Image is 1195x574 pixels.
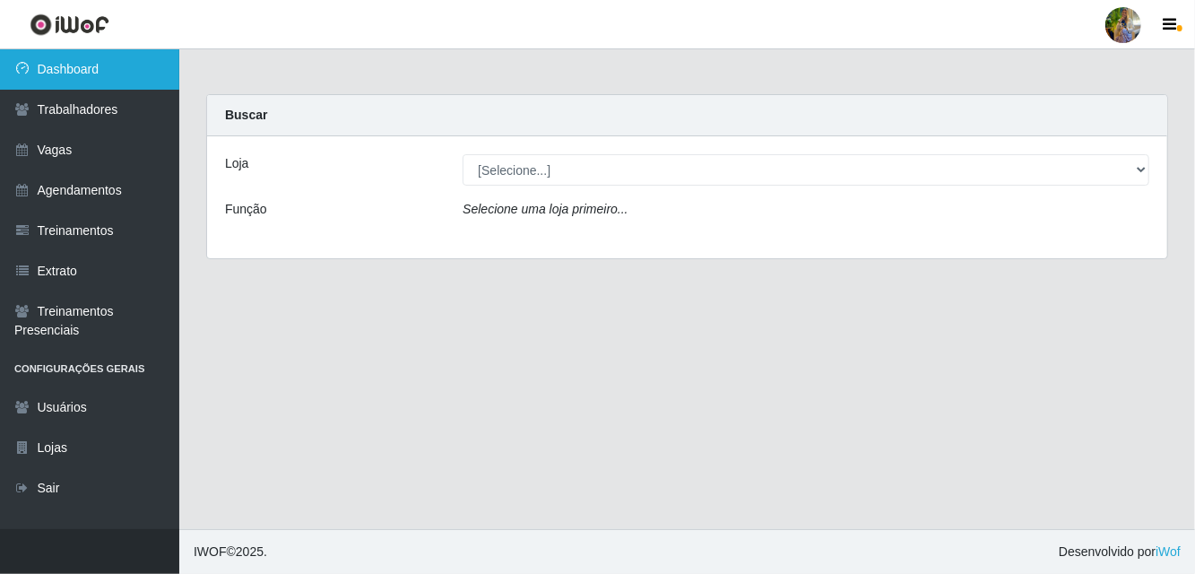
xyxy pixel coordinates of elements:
label: Função [225,200,267,219]
span: Desenvolvido por [1059,543,1181,561]
label: Loja [225,154,248,173]
a: iWof [1156,544,1181,559]
span: IWOF [194,544,227,559]
img: CoreUI Logo [30,13,109,36]
i: Selecione uma loja primeiro... [463,202,628,216]
strong: Buscar [225,108,267,122]
span: © 2025 . [194,543,267,561]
